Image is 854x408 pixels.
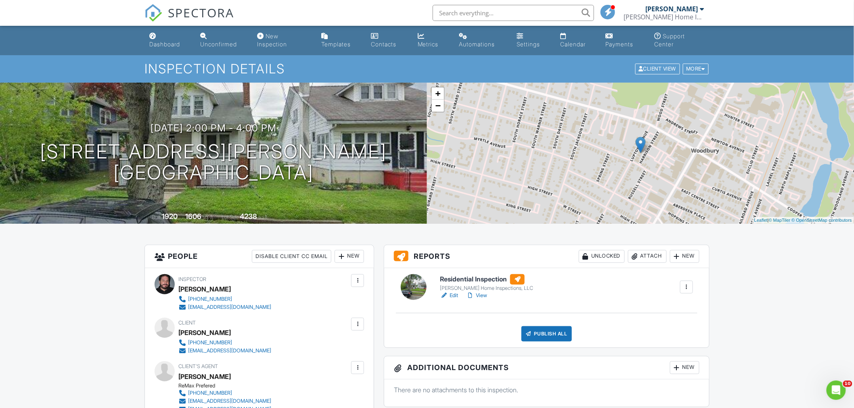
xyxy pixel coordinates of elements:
div: Attach [628,250,667,263]
div: Disable Client CC Email [252,250,331,263]
span: Inspector [178,276,206,282]
iframe: Intercom live chat [827,381,846,400]
a: [EMAIL_ADDRESS][DOMAIN_NAME] [178,347,271,355]
div: New [670,250,699,263]
div: | [752,217,854,224]
a: [EMAIL_ADDRESS][DOMAIN_NAME] [178,397,349,405]
div: New [670,361,699,374]
div: Publish All [521,326,572,341]
div: [PERSON_NAME] [646,5,698,13]
a: Payments [602,29,645,52]
a: [PERSON_NAME] [178,371,231,383]
div: Dashboard [149,41,180,48]
div: [PHONE_NUMBER] [188,296,232,302]
a: New Inspection [254,29,312,52]
a: Dashboard [146,29,190,52]
div: Unconfirmed [200,41,237,48]
a: SPECTORA [144,11,234,28]
div: ReMax Prefered [178,383,356,389]
img: The Best Home Inspection Software - Spectora [144,4,162,22]
a: Unconfirmed [197,29,247,52]
div: [PERSON_NAME] Home Inspections, LLC [440,285,533,291]
a: [PHONE_NUMBER] [178,389,349,397]
h3: Reports [384,245,709,268]
span: sq.ft. [259,214,269,220]
div: [PERSON_NAME] [178,327,231,339]
a: Client View [634,65,682,71]
div: [PHONE_NUMBER] [188,339,232,346]
h3: People [145,245,374,268]
input: Search everything... [433,5,594,21]
div: [EMAIL_ADDRESS][DOMAIN_NAME] [188,348,271,354]
a: Support Center [651,29,708,52]
a: Contacts [368,29,408,52]
a: [PHONE_NUMBER] [178,339,271,347]
div: Calendar [561,41,586,48]
div: Support Center [655,33,685,48]
span: Client's Agent [178,363,218,369]
div: 1606 [186,212,202,221]
a: [EMAIL_ADDRESS][DOMAIN_NAME] [178,303,271,311]
div: Unlocked [579,250,625,263]
div: [PERSON_NAME] [178,283,231,295]
h1: [STREET_ADDRESS][PERSON_NAME] [GEOGRAPHIC_DATA] [40,141,387,184]
h1: Inspection Details [144,62,710,76]
div: Metrics [418,41,439,48]
a: © MapTiler [769,218,791,223]
h3: [DATE] 2:00 pm - 4:00 pm [151,123,276,133]
div: [EMAIL_ADDRESS][DOMAIN_NAME] [188,398,271,404]
div: 4238 [240,212,257,221]
div: New [335,250,364,263]
div: Sharples Home Inspections, LLC [624,13,704,21]
div: Client View [635,64,680,75]
a: Settings [513,29,551,52]
h3: Additional Documents [384,356,709,379]
div: More [683,64,709,75]
a: Zoom out [432,100,444,112]
div: Contacts [371,41,396,48]
a: © OpenStreetMap contributors [792,218,852,223]
div: [EMAIL_ADDRESS][DOMAIN_NAME] [188,304,271,310]
a: Calendar [557,29,596,52]
p: There are no attachments to this inspection. [394,385,699,394]
a: Residential Inspection [PERSON_NAME] Home Inspections, LLC [440,274,533,292]
a: Metrics [414,29,450,52]
span: sq. ft. [203,214,214,220]
a: View [466,291,487,300]
span: Built [152,214,161,220]
span: 10 [843,381,852,387]
div: Settings [517,41,540,48]
a: Leaflet [754,218,768,223]
div: Templates [321,41,351,48]
a: Edit [440,291,458,300]
a: [PHONE_NUMBER] [178,295,271,303]
span: Client [178,320,196,326]
h6: Residential Inspection [440,274,533,285]
span: SPECTORA [168,4,234,21]
div: Payments [605,41,633,48]
span: Lot Size [222,214,239,220]
div: Automations [459,41,495,48]
a: Zoom in [432,87,444,100]
div: New Inspection [257,33,287,48]
a: Automations (Basic) [456,29,507,52]
div: [PHONE_NUMBER] [188,390,232,396]
div: 1920 [162,212,178,221]
a: Templates [318,29,361,52]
